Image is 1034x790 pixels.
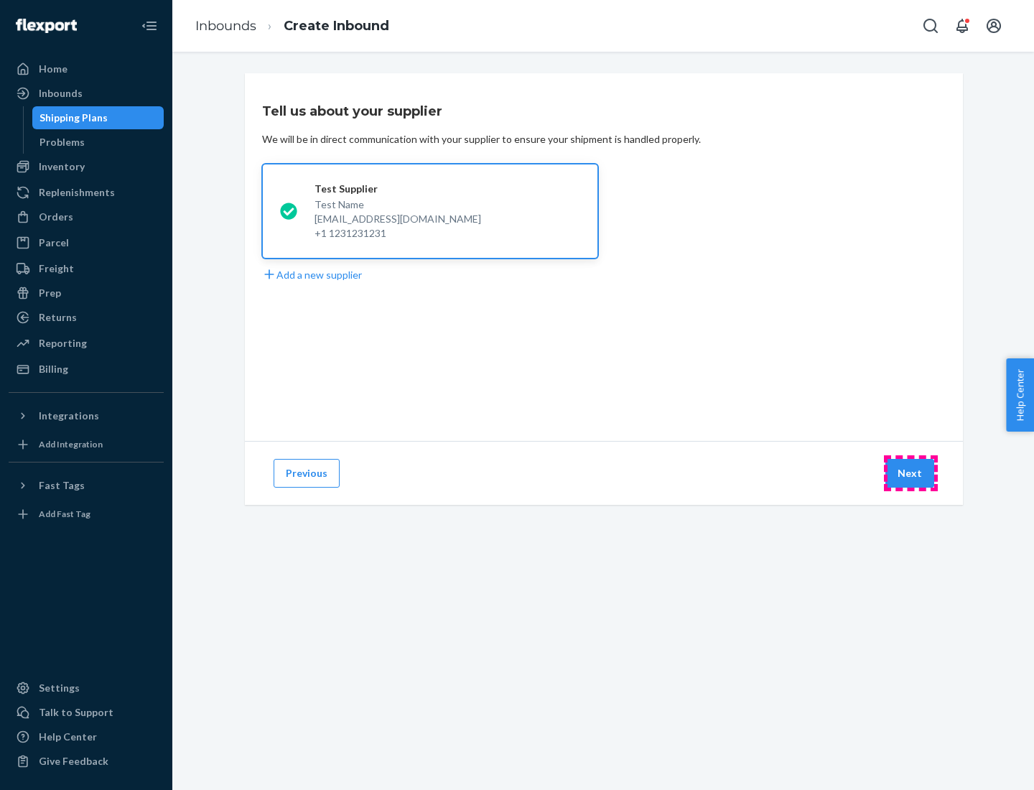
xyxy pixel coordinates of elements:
button: Previous [274,459,340,488]
div: Integrations [39,409,99,423]
button: Add a new supplier [262,267,362,282]
a: Add Fast Tag [9,503,164,526]
div: Prep [39,286,61,300]
a: Freight [9,257,164,280]
div: Shipping Plans [39,111,108,125]
a: Inbounds [9,82,164,105]
a: Create Inbound [284,18,389,34]
a: Settings [9,677,164,700]
div: Returns [39,310,77,325]
a: Shipping Plans [32,106,164,129]
div: Inventory [39,159,85,174]
a: Billing [9,358,164,381]
div: Inbounds [39,86,83,101]
a: Home [9,57,164,80]
a: Replenishments [9,181,164,204]
a: Prep [9,282,164,305]
div: Fast Tags [39,478,85,493]
div: Add Integration [39,438,103,450]
button: Close Navigation [135,11,164,40]
a: Add Integration [9,433,164,456]
div: Talk to Support [39,705,113,720]
button: Give Feedback [9,750,164,773]
div: Freight [39,261,74,276]
div: Settings [39,681,80,695]
div: Add Fast Tag [39,508,90,520]
div: We will be in direct communication with your supplier to ensure your shipment is handled properly. [262,132,701,147]
div: Give Feedback [39,754,108,768]
a: Problems [32,131,164,154]
button: Open account menu [979,11,1008,40]
div: Parcel [39,236,69,250]
div: Reporting [39,336,87,350]
button: Next [885,459,934,488]
h3: Tell us about your supplier [262,102,442,121]
a: Talk to Support [9,701,164,724]
a: Help Center [9,725,164,748]
button: Open Search Box [916,11,945,40]
a: Returns [9,306,164,329]
a: Inventory [9,155,164,178]
a: Parcel [9,231,164,254]
div: Billing [39,362,68,376]
div: Problems [39,135,85,149]
button: Fast Tags [9,474,164,497]
div: Orders [39,210,73,224]
a: Reporting [9,332,164,355]
button: Open notifications [948,11,977,40]
ol: breadcrumbs [184,5,401,47]
button: Integrations [9,404,164,427]
div: Help Center [39,730,97,744]
a: Inbounds [195,18,256,34]
img: Flexport logo [16,19,77,33]
button: Help Center [1006,358,1034,432]
div: Replenishments [39,185,115,200]
a: Orders [9,205,164,228]
div: Home [39,62,67,76]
